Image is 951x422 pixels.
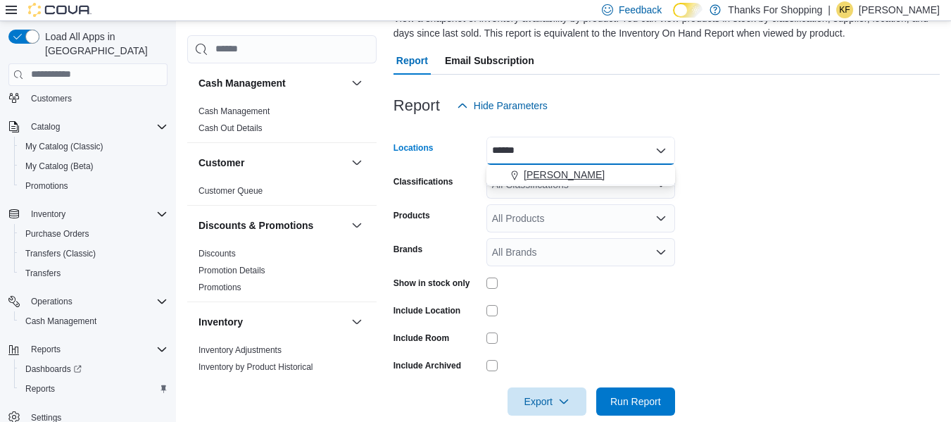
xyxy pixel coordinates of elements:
[199,345,282,356] span: Inventory Adjustments
[25,118,168,135] span: Catalog
[445,46,534,75] span: Email Subscription
[348,217,365,234] button: Discounts & Promotions
[25,341,168,358] span: Reports
[828,1,831,18] p: |
[20,265,168,282] span: Transfers
[187,245,377,302] div: Discounts & Promotions
[3,340,173,359] button: Reports
[199,282,241,293] span: Promotions
[25,118,65,135] button: Catalog
[859,1,940,18] p: [PERSON_NAME]
[199,106,270,117] span: Cash Management
[25,316,96,327] span: Cash Management
[199,315,346,329] button: Inventory
[199,186,263,196] a: Customer Queue
[655,213,667,224] button: Open list of options
[516,387,578,416] span: Export
[199,361,313,373] span: Inventory by Product Historical
[393,11,933,41] div: View a snapshot of inventory availability by product. You can view products in stock by classific...
[31,209,65,220] span: Inventory
[393,210,430,221] label: Products
[20,138,168,155] span: My Catalog (Classic)
[199,123,263,134] span: Cash Out Details
[508,387,586,416] button: Export
[199,315,243,329] h3: Inventory
[393,176,453,187] label: Classifications
[199,283,241,292] a: Promotions
[393,278,470,289] label: Show in stock only
[524,168,605,182] span: [PERSON_NAME]
[199,345,282,355] a: Inventory Adjustments
[836,1,853,18] div: Keaton Fournier
[20,138,109,155] a: My Catalog (Classic)
[14,359,173,379] a: Dashboards
[14,137,173,156] button: My Catalog (Classic)
[20,225,95,242] a: Purchase Orders
[393,97,440,114] h3: Report
[199,106,270,116] a: Cash Management
[20,265,66,282] a: Transfers
[20,380,61,397] a: Reports
[14,224,173,244] button: Purchase Orders
[486,165,675,185] button: [PERSON_NAME]
[199,378,316,390] span: Inventory On Hand by Package
[839,1,850,18] span: KF
[14,311,173,331] button: Cash Management
[655,145,667,156] button: Close list of options
[199,185,263,197] span: Customer Queue
[20,225,168,242] span: Purchase Orders
[474,99,548,113] span: Hide Parameters
[25,228,89,240] span: Purchase Orders
[199,249,236,259] a: Discounts
[25,383,55,395] span: Reports
[20,361,168,378] span: Dashboards
[619,3,662,17] span: Feedback
[31,93,72,104] span: Customers
[3,87,173,108] button: Customers
[199,362,313,372] a: Inventory by Product Historical
[20,158,168,175] span: My Catalog (Beta)
[25,90,77,107] a: Customers
[199,76,346,90] button: Cash Management
[25,364,82,375] span: Dashboards
[20,380,168,397] span: Reports
[20,178,74,194] a: Promotions
[3,204,173,224] button: Inventory
[393,244,422,255] label: Brands
[199,379,316,389] a: Inventory On Hand by Package
[396,46,428,75] span: Report
[25,180,68,192] span: Promotions
[673,3,703,18] input: Dark Mode
[199,265,265,276] span: Promotion Details
[14,379,173,399] button: Reports
[31,344,61,355] span: Reports
[451,92,553,120] button: Hide Parameters
[20,313,102,330] a: Cash Management
[20,178,168,194] span: Promotions
[39,30,168,58] span: Load All Apps in [GEOGRAPHIC_DATA]
[25,206,168,223] span: Inventory
[25,161,94,172] span: My Catalog (Beta)
[486,165,675,185] div: Choose from the following options
[348,314,365,330] button: Inventory
[25,206,71,223] button: Inventory
[655,247,667,258] button: Open list of options
[187,103,377,142] div: Cash Management
[20,245,168,262] span: Transfers (Classic)
[199,156,244,170] h3: Customer
[393,360,461,371] label: Include Archived
[348,154,365,171] button: Customer
[20,245,101,262] a: Transfers (Classic)
[25,341,66,358] button: Reports
[20,158,99,175] a: My Catalog (Beta)
[25,141,103,152] span: My Catalog (Classic)
[596,387,675,416] button: Run Report
[25,268,61,279] span: Transfers
[28,3,92,17] img: Cova
[25,248,96,259] span: Transfers (Classic)
[20,361,87,378] a: Dashboards
[25,293,168,310] span: Operations
[348,75,365,92] button: Cash Management
[199,123,263,133] a: Cash Out Details
[3,117,173,137] button: Catalog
